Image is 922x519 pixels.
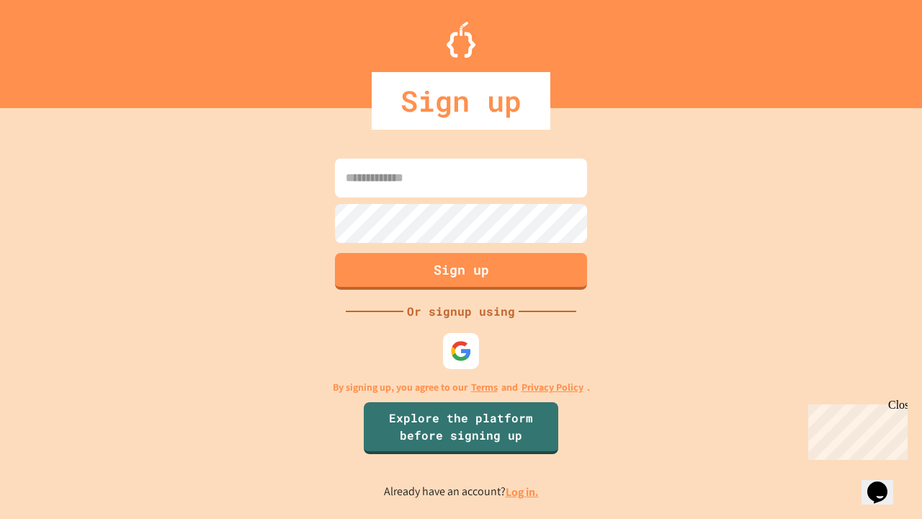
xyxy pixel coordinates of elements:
[861,461,908,505] iframe: chat widget
[506,484,539,500] a: Log in.
[447,22,475,58] img: Logo.svg
[450,340,472,362] img: google-icon.svg
[384,483,539,501] p: Already have an account?
[471,380,498,395] a: Terms
[522,380,583,395] a: Privacy Policy
[6,6,99,92] div: Chat with us now!Close
[802,399,908,460] iframe: chat widget
[335,253,587,290] button: Sign up
[364,402,558,454] a: Explore the platform before signing up
[333,380,590,395] p: By signing up, you agree to our and .
[403,303,519,320] div: Or signup using
[372,72,550,130] div: Sign up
